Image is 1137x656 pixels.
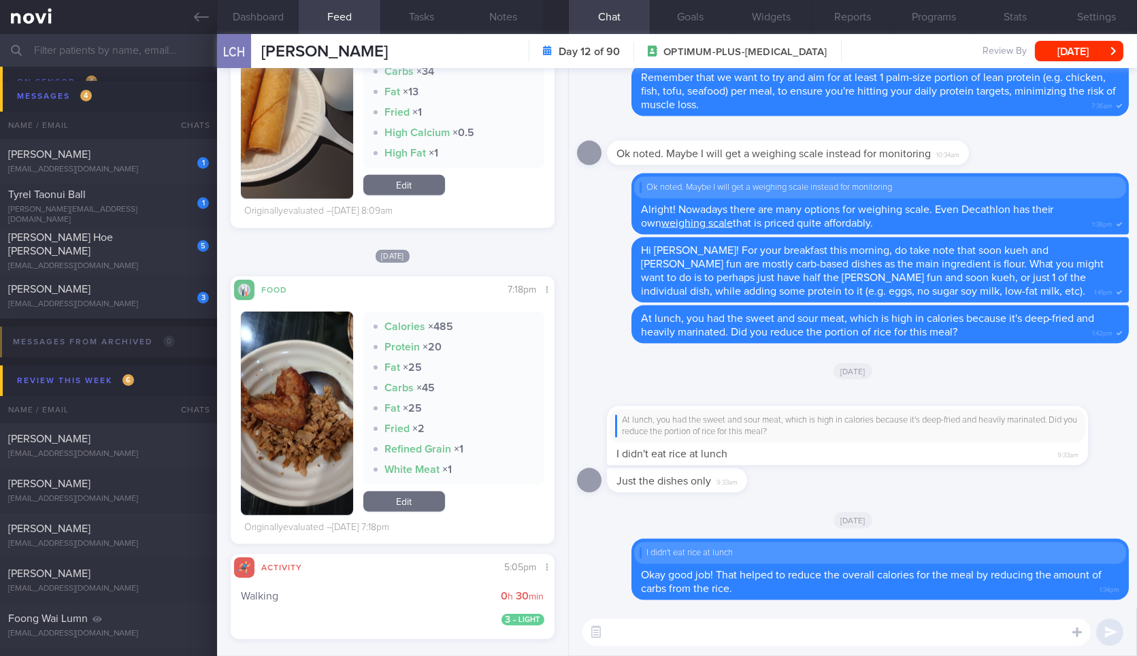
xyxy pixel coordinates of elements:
strong: × 20 [423,342,442,352]
strong: 0 [501,591,508,602]
strong: × 1 [454,444,463,455]
span: 4 [80,90,92,101]
div: I didn't eat rice at lunch [640,548,1121,559]
button: [DATE] [1035,41,1123,61]
div: At lunch, you had the sweet and sour meat, which is high in calories because it's deep-fried and ... [615,415,1080,438]
span: [PERSON_NAME] [261,44,388,60]
strong: Day 12 of 90 [559,45,620,59]
div: 5 [197,240,209,252]
strong: Calories [384,321,425,332]
strong: Fried [384,423,410,434]
span: 0 [163,335,175,347]
span: 1:38pm [1092,216,1113,229]
a: Edit [363,491,445,512]
strong: × 1 [412,107,422,118]
span: [PERSON_NAME] [8,433,90,444]
small: min [529,592,544,602]
span: 1:34pm [1100,582,1119,595]
div: Originally evaluated – [DATE] 7:18pm [244,522,389,534]
div: Messages [14,87,95,105]
a: weighing scale [661,218,733,229]
strong: Fat [384,362,400,373]
span: 1:42pm [1092,325,1113,338]
div: [EMAIL_ADDRESS][DOMAIN_NAME] [8,629,209,639]
div: [EMAIL_ADDRESS][DOMAIN_NAME] [8,165,209,175]
strong: × 485 [428,321,453,332]
strong: Carbs [384,66,414,77]
span: [DATE] [834,512,872,529]
strong: × 0.5 [452,127,474,138]
span: 5:05pm [505,563,537,572]
span: [PERSON_NAME] [8,478,90,489]
strong: Fat [384,403,400,414]
span: OPTIMUM-PLUS-[MEDICAL_DATA] [663,46,827,59]
strong: × 45 [416,382,435,393]
span: Tyrel Taonui Ball [8,189,86,200]
strong: High Calcium [384,127,450,138]
strong: × 34 [416,66,434,77]
div: LCH [214,26,254,78]
div: [PERSON_NAME][EMAIL_ADDRESS][DOMAIN_NAME] [8,205,209,225]
span: 7:36am [1091,98,1113,111]
div: Activity [254,561,309,572]
div: [EMAIL_ADDRESS][DOMAIN_NAME] [8,539,209,549]
strong: Refined Grain [384,444,451,455]
span: [DATE] [376,250,410,263]
small: h [508,592,514,602]
span: 1:41pm [1094,284,1113,297]
span: [PERSON_NAME] [8,523,90,534]
div: Review this week [14,372,137,390]
div: Messages from Archived [10,333,178,351]
div: [EMAIL_ADDRESS][DOMAIN_NAME] [8,494,209,504]
a: Edit [363,175,445,195]
span: Just the dishes only [616,476,711,487]
div: 1 [197,157,209,169]
div: [EMAIL_ADDRESS][DOMAIN_NAME] [8,449,209,459]
strong: Protein [384,342,420,352]
div: [EMAIL_ADDRESS][DOMAIN_NAME] [8,299,209,310]
div: [EMAIL_ADDRESS][DOMAIN_NAME] [8,261,209,272]
span: 7:18pm [508,285,537,295]
strong: × 2 [412,423,425,434]
div: [EMAIL_ADDRESS][DOMAIN_NAME] [8,584,209,594]
span: Walking [241,589,278,603]
strong: High Fat [384,148,426,159]
span: I didn't eat rice at lunch [616,448,727,459]
span: Okay good job! That helped to reduce the overall calories for the meal by reducing the amount of ... [641,570,1102,594]
span: 6 [122,374,134,386]
div: 3 [197,292,209,304]
strong: Carbs [384,382,414,393]
span: 10:34am [936,147,959,160]
span: Ok noted. Maybe I will get a weighing scale instead for monitoring [616,148,931,159]
strong: White Meat [384,464,440,475]
strong: Fried [384,107,410,118]
strong: × 1 [442,464,452,475]
span: Light [501,614,544,625]
span: 3 [506,615,519,625]
span: Remember that we want to try and aim for at least 1 palm-size portion of lean protein (e.g. chick... [641,72,1117,110]
strong: Fat [384,86,400,97]
div: Chats [163,112,217,139]
span: [DATE] [834,363,872,380]
strong: × 25 [403,403,422,414]
span: Hi [PERSON_NAME]! For your breakfast this morning, do take note that soon kueh and [PERSON_NAME] ... [641,245,1104,297]
strong: × 13 [403,86,418,97]
span: [PERSON_NAME] Hoe [PERSON_NAME] [8,232,113,257]
span: Foong Wai Lumn [8,613,88,624]
span: [PERSON_NAME] [8,284,90,295]
span: 9:33am [716,474,738,487]
span: [PERSON_NAME] [8,149,90,160]
span: At lunch, you had the sweet and sour meat, which is high in calories because it's deep-fried and ... [641,313,1095,338]
div: Food [254,283,309,295]
span: 9:33am [1057,447,1078,460]
strong: × 1 [429,148,438,159]
div: Chats [163,396,217,423]
span: Review By [983,46,1027,58]
span: Alright! Nowadays there are many options for weighing scale. Even Decathlon has their own that is... [641,204,1054,229]
span: [PERSON_NAME] [8,568,90,579]
strong: × 25 [403,362,422,373]
strong: 30 [516,591,529,602]
div: Originally evaluated – [DATE] 8:09am [244,206,393,218]
div: 1 [197,197,209,209]
div: Ok noted. Maybe I will get a weighing scale instead for monitoring [640,182,1121,193]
